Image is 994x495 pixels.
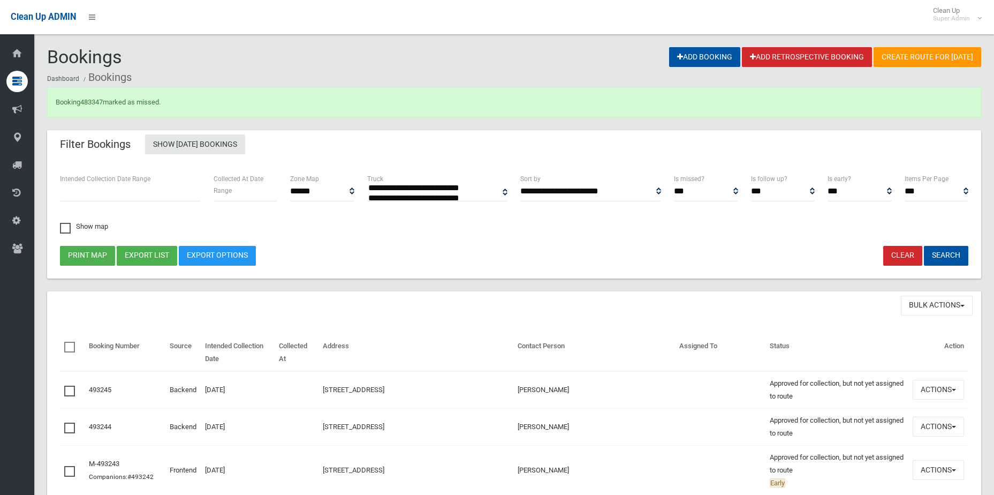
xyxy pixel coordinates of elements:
[323,423,384,431] a: [STREET_ADDRESS]
[165,408,201,445] td: Backend
[201,445,275,495] td: [DATE]
[47,134,143,155] header: Filter Bookings
[323,386,384,394] a: [STREET_ADDRESS]
[513,408,676,445] td: [PERSON_NAME]
[201,408,275,445] td: [DATE]
[765,445,908,495] td: Approved for collection, but not yet assigned to route
[765,334,908,371] th: Status
[770,478,785,487] span: Early
[179,246,256,266] a: Export Options
[165,334,201,371] th: Source
[275,334,318,371] th: Collected At
[913,460,964,480] button: Actions
[765,408,908,445] td: Approved for collection, but not yet assigned to route
[901,296,973,316] button: Bulk Actions
[165,445,201,495] td: Frontend
[765,371,908,409] td: Approved for collection, but not yet assigned to route
[165,371,201,409] td: Backend
[81,67,132,87] li: Bookings
[913,417,964,437] button: Actions
[323,466,384,474] a: [STREET_ADDRESS]
[85,334,165,371] th: Booking Number
[933,14,970,22] small: Super Admin
[675,334,765,371] th: Assigned To
[201,371,275,409] td: [DATE]
[145,134,245,154] a: Show [DATE] Bookings
[80,98,103,106] a: 483347
[47,87,981,117] div: Booking marked as missed.
[47,46,122,67] span: Bookings
[89,460,119,468] a: M-493243
[908,334,968,371] th: Action
[513,371,676,409] td: [PERSON_NAME]
[513,334,676,371] th: Contact Person
[318,334,513,371] th: Address
[89,386,111,394] a: 493245
[874,47,981,67] a: Create route for [DATE]
[89,473,155,481] small: Companions:
[513,445,676,495] td: [PERSON_NAME]
[669,47,740,67] a: Add Booking
[60,246,115,266] button: Print map
[928,6,981,22] span: Clean Up
[883,246,922,266] a: Clear
[742,47,872,67] a: Add Retrospective Booking
[11,12,76,22] span: Clean Up ADMIN
[367,173,383,185] label: Truck
[47,75,79,82] a: Dashboard
[201,334,275,371] th: Intended Collection Date
[924,246,968,266] button: Search
[913,380,964,400] button: Actions
[89,423,111,431] a: 493244
[117,246,177,266] button: Export list
[127,473,154,481] a: #493242
[60,223,108,230] span: Show map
